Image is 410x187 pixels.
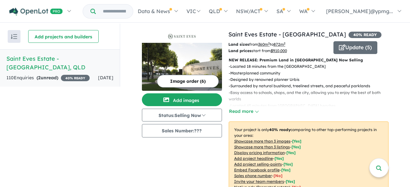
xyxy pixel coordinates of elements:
[286,150,296,155] span: [ Yes ]
[157,75,219,88] button: Image order (6)
[234,156,273,161] u: Add project headline
[229,103,394,109] p: - Located 45 minutes from [GEOGRAPHIC_DATA] beaches
[228,42,249,47] b: Land sizes
[61,75,90,81] span: 40 % READY
[271,48,287,53] u: $ 910,000
[258,42,270,47] u: 360 m
[6,74,90,82] div: 110 Enquir ies
[229,83,394,89] p: - Surrounded by natural bushland, treelined streets, and peaceful parklands
[348,32,381,38] span: 40 % READY
[275,156,284,161] span: [ Yes ]
[98,75,113,81] span: [DATE]
[142,30,222,91] a: Saint Eves Estate - Rochedale LogoSaint Eves Estate - Rochedale
[37,75,58,81] strong: ( unread)
[228,48,329,54] p: start from
[274,173,283,178] span: [ No ]
[142,43,222,91] img: Saint Eves Estate - Rochedale
[97,4,132,18] input: Try estate name, suburb, builder or developer
[9,8,63,16] img: Openlot PRO Logo White
[28,30,99,43] button: Add projects and builders
[234,139,291,144] u: Showcase more than 3 images
[142,124,222,137] button: Sales Number:???
[234,173,272,178] u: Sales phone number
[229,57,389,63] p: NEW RELEASE: Premium Land in [GEOGRAPHIC_DATA] Now Selling
[234,168,280,172] u: Embed Facebook profile
[144,33,219,40] img: Saint Eves Estate - Rochedale Logo
[11,34,17,39] img: sort.svg
[291,144,301,149] span: [ Yes ]
[142,109,222,121] button: Status:Selling Now
[281,168,291,172] span: [ Yes ]
[229,70,394,76] p: - Masterplanned community
[229,108,259,115] button: Read more
[229,76,394,83] p: - Designed by renowned planner Urbis
[234,144,290,149] u: Showcase more than 3 listings
[234,150,285,155] u: Display pricing information
[38,75,41,81] span: 2
[6,54,113,72] h5: Saint Eves Estate - [GEOGRAPHIC_DATA] , QLD
[269,127,291,132] b: 40 % ready
[228,41,329,48] p: from
[268,42,270,45] sup: 2
[270,42,285,47] span: to
[274,42,285,47] u: 872 m
[229,63,394,70] p: - Located 18 minutes from the [GEOGRAPHIC_DATA]
[333,41,377,54] button: Update (5)
[326,8,393,14] span: [PERSON_NAME]@ypmg...
[292,139,301,144] span: [ Yes ]
[234,162,282,167] u: Add project selling-points
[286,179,295,184] span: [ Yes ]
[284,42,285,45] sup: 2
[142,93,222,106] button: Add images
[229,90,394,103] p: - Easy access to schools, shops, and the city, allowing you to enjoy the best of both worlds
[228,48,251,53] b: Land prices
[234,179,284,184] u: Invite your team members
[283,162,293,167] span: [ Yes ]
[228,31,346,38] a: Saint Eves Estate - [GEOGRAPHIC_DATA]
